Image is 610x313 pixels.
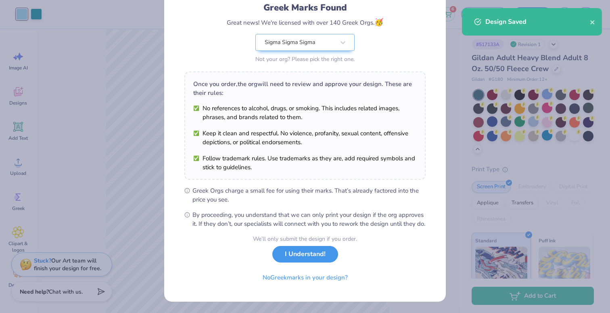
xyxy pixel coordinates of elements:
[193,154,417,172] li: Follow trademark rules. Use trademarks as they are, add required symbols and stick to guidelines.
[253,235,357,243] div: We’ll only submit the design if you order.
[193,129,417,147] li: Keep it clean and respectful. No violence, profanity, sexual content, offensive depictions, or po...
[256,269,355,286] button: NoGreekmarks in your design?
[227,17,383,28] div: Great news! We're licensed with over 140 Greek Orgs.
[192,186,426,204] span: Greek Orgs charge a small fee for using their marks. That’s already factored into the price you see.
[193,104,417,122] li: No references to alcohol, drugs, or smoking. This includes related images, phrases, and brands re...
[263,1,347,14] div: Greek Marks Found
[485,17,590,27] div: Design Saved
[193,80,417,97] div: Once you order, the org will need to review and approve your design. These are their rules:
[192,210,426,228] span: By proceeding, you understand that we can only print your design if the org approves it. If they ...
[255,55,355,63] div: Not your org? Please pick the right one.
[590,17,595,27] button: close
[272,246,338,263] button: I Understand!
[374,17,383,27] span: 🥳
